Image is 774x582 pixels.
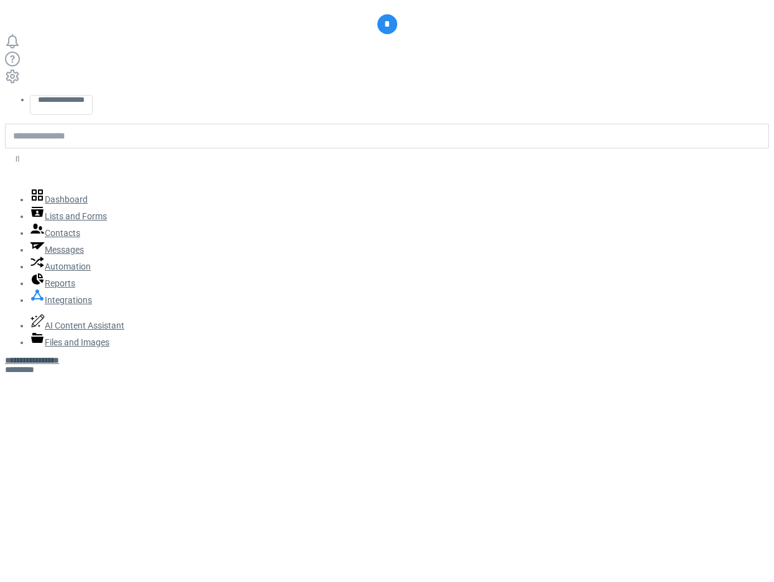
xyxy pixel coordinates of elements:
[45,228,80,238] span: Contacts
[30,228,80,238] a: Contacts
[45,278,75,288] span: Reports
[30,321,124,330] a: AI Content Assistant
[30,261,91,271] a: Automation
[45,321,124,330] span: AI Content Assistant
[30,278,75,288] a: Reports
[30,337,109,347] a: Files and Images
[30,295,92,305] a: Integrations
[45,295,92,305] span: Integrations
[45,211,107,221] span: Lists and Forms
[45,194,88,204] span: Dashboard
[45,245,84,255] span: Messages
[45,337,109,347] span: Files and Images
[30,194,88,204] a: Dashboard
[30,245,84,255] a: Messages
[30,211,107,221] a: Lists and Forms
[45,261,91,271] span: Automation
